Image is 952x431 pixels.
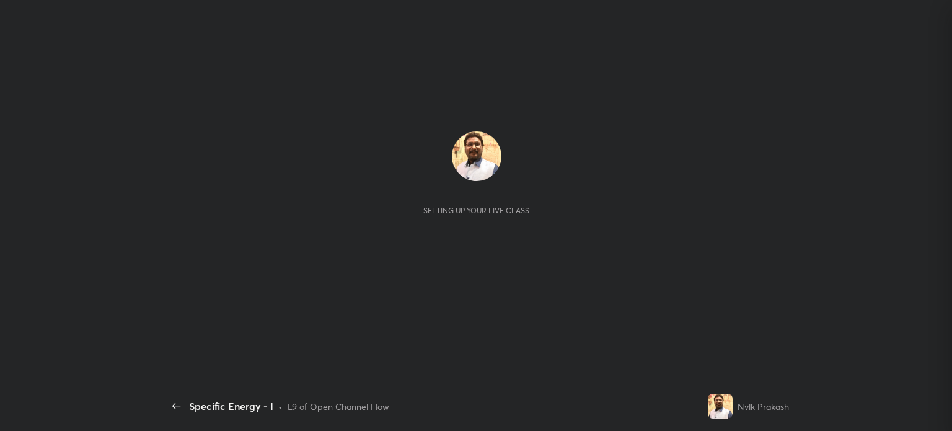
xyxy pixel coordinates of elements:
[423,206,529,215] div: Setting up your live class
[708,394,733,419] img: fda5f69eff034ab9acdd9fb98457250a.jpg
[738,400,789,413] div: Nvlk Prakash
[452,131,501,181] img: fda5f69eff034ab9acdd9fb98457250a.jpg
[189,399,273,414] div: Specific Energy - I
[278,400,283,413] div: •
[288,400,389,413] div: L9 of Open Channel Flow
